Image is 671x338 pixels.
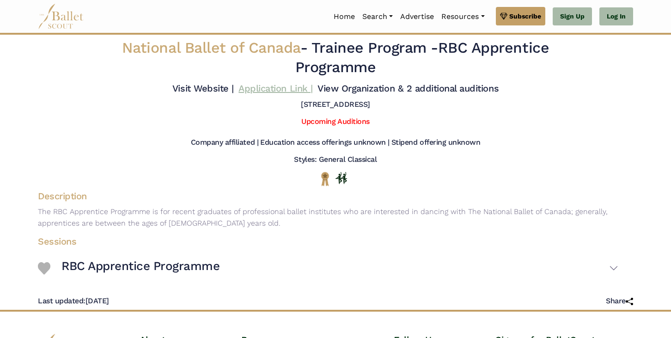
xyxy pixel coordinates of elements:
a: Subscribe [496,7,545,25]
button: RBC Apprentice Programme [61,255,618,282]
a: View Organization & 2 additional auditions [317,83,499,94]
img: gem.svg [500,11,507,21]
a: Home [330,7,359,26]
a: Application Link | [238,83,312,94]
p: The RBC Apprentice Programme is for recent graduates of professional ballet institutes who are in... [30,206,640,229]
a: Resources [438,7,488,26]
h2: - RBC Apprentice Programme [89,38,582,77]
a: Advertise [396,7,438,26]
h5: [STREET_ADDRESS] [301,100,370,110]
a: Search [359,7,396,26]
span: Last updated: [38,296,85,305]
a: Visit Website | [172,83,234,94]
h5: [DATE] [38,296,109,306]
h5: Styles: General Classical [294,155,377,165]
h5: Share [606,296,633,306]
span: Subscribe [509,11,541,21]
h4: Description [30,190,640,202]
span: Trainee Program - [311,39,438,56]
h4: Sessions [30,235,626,247]
h3: RBC Apprentice Programme [61,258,220,274]
a: Log In [599,7,633,26]
a: Sign Up [553,7,592,26]
a: Upcoming Auditions [301,117,369,126]
h5: Stipend offering unknown [391,138,480,147]
h5: Education access offerings unknown | [260,138,390,147]
img: National [319,172,331,186]
img: In Person [335,172,347,184]
span: National Ballet of Canada [122,39,300,56]
h5: Company affiliated | [191,138,258,147]
img: Heart [38,262,50,275]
